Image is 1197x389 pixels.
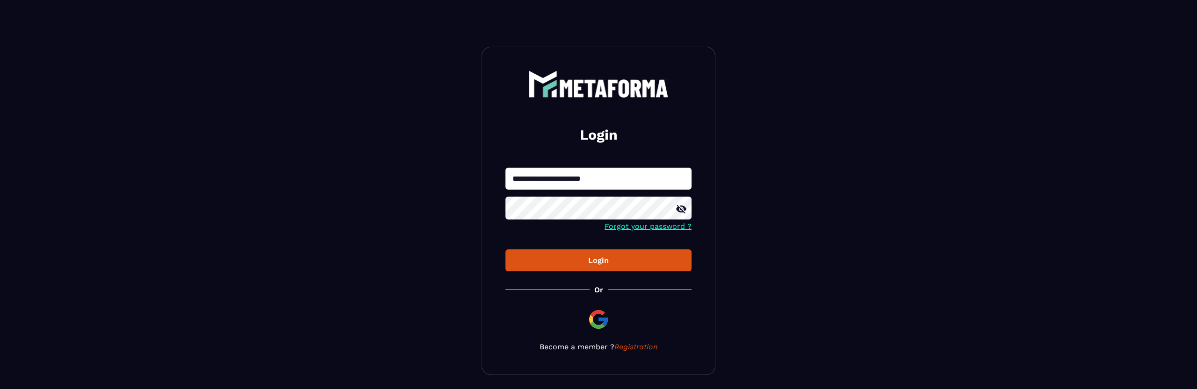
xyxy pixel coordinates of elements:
p: Or [594,285,603,294]
div: Login [513,256,684,265]
h2: Login [517,126,680,144]
a: logo [505,71,692,98]
img: google [587,308,610,331]
p: Become a member ? [505,342,692,351]
img: logo [528,71,669,98]
a: Registration [614,342,658,351]
a: Forgot your password ? [605,222,692,231]
button: Login [505,249,692,271]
